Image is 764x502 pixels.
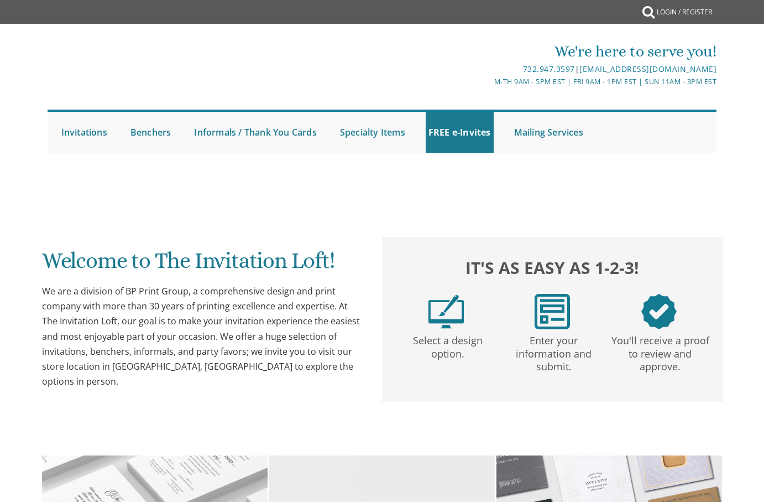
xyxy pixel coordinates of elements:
img: step3.png [641,294,677,329]
div: | [271,63,716,76]
img: step1.png [428,294,464,329]
div: We are a division of BP Print Group, a comprehensive design and print company with more than 30 y... [42,284,361,389]
p: Select a design option. [396,329,498,360]
h1: Welcome to The Invitation Loft! [42,249,361,281]
div: We're here to serve you! [271,40,716,63]
p: Enter your information and submit. [503,329,605,374]
a: 732.947.3597 [523,64,575,74]
a: Specialty Items [337,112,408,153]
a: FREE e-Invites [426,112,494,153]
p: You'll receive a proof to review and approve. [609,329,711,374]
div: M-Th 9am - 5pm EST | Fri 9am - 1pm EST | Sun 11am - 3pm EST [271,76,716,87]
a: Informals / Thank You Cards [191,112,319,153]
a: Benchers [128,112,174,153]
a: Invitations [59,112,110,153]
h2: It's as easy as 1-2-3! [393,255,712,280]
a: Mailing Services [511,112,586,153]
img: step2.png [535,294,570,329]
a: [EMAIL_ADDRESS][DOMAIN_NAME] [579,64,716,74]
